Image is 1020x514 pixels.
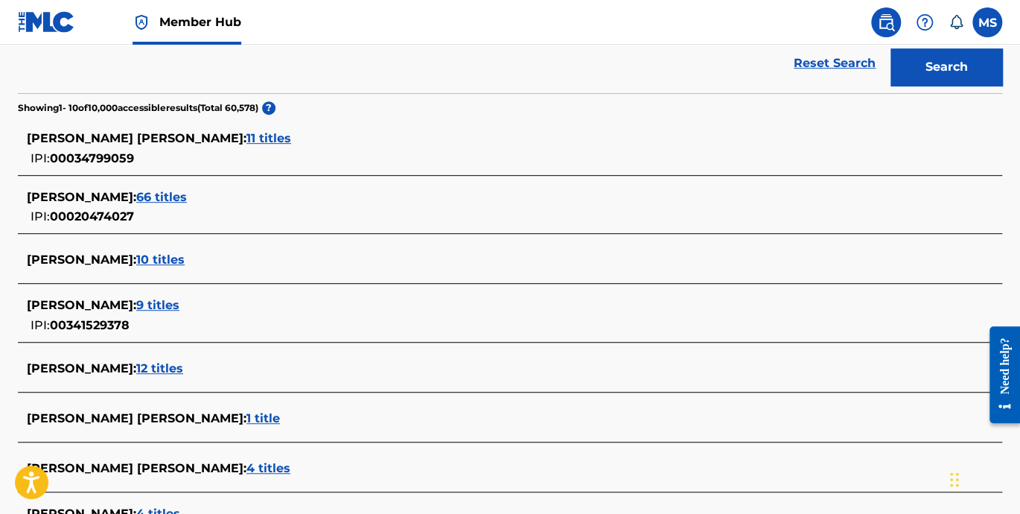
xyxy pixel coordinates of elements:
[27,461,246,475] span: [PERSON_NAME] [PERSON_NAME] :
[262,101,275,115] span: ?
[27,131,246,145] span: [PERSON_NAME] [PERSON_NAME] :
[31,318,50,332] span: IPI:
[31,209,50,223] span: IPI:
[27,298,136,312] span: [PERSON_NAME] :
[31,151,50,165] span: IPI:
[246,411,280,425] span: 1 title
[27,361,136,375] span: [PERSON_NAME] :
[950,457,959,502] div: Drag
[946,442,1020,514] iframe: Chat Widget
[133,13,150,31] img: Top Rightsholder
[50,318,130,332] span: 00341529378
[136,361,183,375] span: 12 titles
[877,13,895,31] img: search
[27,253,136,267] span: [PERSON_NAME] :
[136,253,185,267] span: 10 titles
[246,461,290,475] span: 4 titles
[18,11,75,33] img: MLC Logo
[871,7,901,37] a: Public Search
[949,15,963,30] div: Notifications
[159,13,241,31] span: Member Hub
[27,190,136,204] span: [PERSON_NAME] :
[910,7,940,37] div: Help
[50,209,134,223] span: 00020474027
[890,48,1002,86] button: Search
[246,131,291,145] span: 11 titles
[916,13,934,31] img: help
[18,101,258,115] p: Showing 1 - 10 of 10,000 accessible results (Total 60,578 )
[978,315,1020,435] iframe: Resource Center
[50,151,134,165] span: 00034799059
[136,190,187,204] span: 66 titles
[27,411,246,425] span: [PERSON_NAME] [PERSON_NAME] :
[972,7,1002,37] div: User Menu
[136,298,179,312] span: 9 titles
[786,47,883,80] a: Reset Search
